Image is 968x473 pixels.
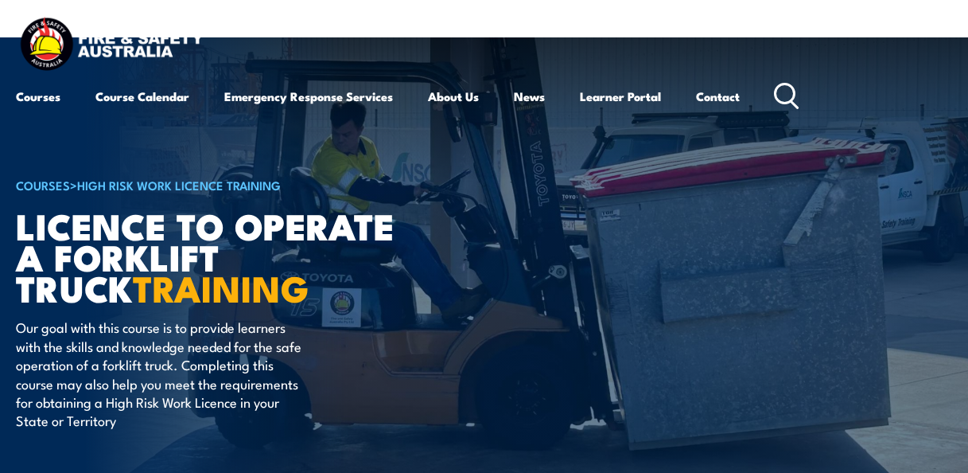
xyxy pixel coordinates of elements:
[16,318,306,429] p: Our goal with this course is to provide learners with the skills and knowledge needed for the saf...
[514,77,545,115] a: News
[16,209,409,303] h1: Licence to operate a forklift truck
[16,176,70,193] a: COURSES
[696,77,740,115] a: Contact
[224,77,393,115] a: Emergency Response Services
[580,77,661,115] a: Learner Portal
[428,77,479,115] a: About Us
[77,176,281,193] a: High Risk Work Licence Training
[16,77,60,115] a: Courses
[16,175,409,194] h6: >
[95,77,189,115] a: Course Calendar
[133,260,309,315] strong: TRAINING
